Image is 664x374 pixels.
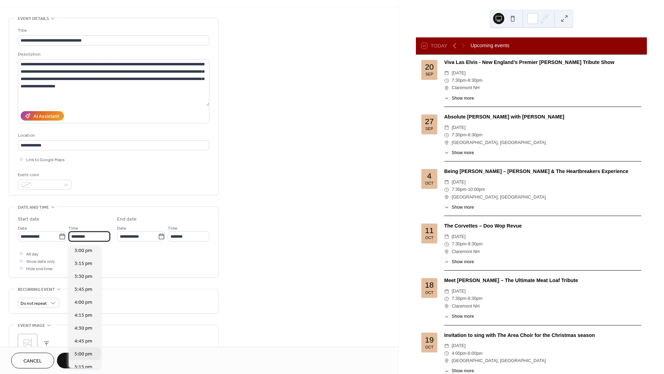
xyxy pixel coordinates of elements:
div: ; [18,334,37,353]
button: ​Show more [444,204,474,211]
span: 5:00 pm [74,351,92,358]
span: Event details [18,15,49,22]
div: AI Assistant [34,113,59,120]
div: Title [18,27,208,34]
span: Cancel [23,358,42,365]
button: ​Show more [444,259,474,265]
div: Sep [425,127,433,131]
div: ​ [444,288,449,295]
button: ​Show more [444,95,474,102]
div: ​ [444,150,449,156]
div: Start date [18,216,39,223]
div: ​ [444,139,449,146]
div: ​ [444,84,449,92]
span: Date and time [18,204,49,211]
span: - [467,131,468,139]
div: 19 [425,336,434,344]
div: ​ [444,194,449,201]
span: Show date only [26,258,55,265]
span: 6:00pm [468,350,483,357]
span: - [467,240,468,248]
span: [DATE] [452,70,466,77]
div: 27 [425,118,434,126]
div: Oct [425,236,434,240]
div: 4 [427,172,432,180]
div: The Corvettes – Doo Wop Revue [444,222,641,230]
span: Claremont NH [452,303,480,310]
span: 4:15 pm [74,312,92,319]
span: 4:45 pm [74,338,92,345]
button: ​Show more [444,313,474,320]
button: Cancel [11,353,54,368]
div: ​ [444,303,449,310]
div: ​ [444,204,449,211]
div: Absolute [PERSON_NAME] with [PERSON_NAME] [444,113,641,121]
div: 11 [425,227,434,235]
span: Show more [452,95,474,102]
span: Do not repeat [21,300,47,308]
button: Save [57,353,93,368]
span: 8:30pm [468,295,483,302]
div: ​ [444,95,449,102]
span: 8:30pm [468,77,483,84]
span: 10:00pm [468,186,485,193]
span: - [467,186,468,193]
div: Description [18,51,208,58]
button: AI Assistant [21,111,64,121]
span: - [467,350,468,357]
div: Event color [18,171,70,179]
span: 3:45 pm [74,286,92,293]
div: Oct [425,291,434,295]
span: 3:00 pm [74,247,92,254]
div: ​ [444,233,449,240]
span: 4:00pm [452,350,467,357]
span: [DATE] [452,179,466,186]
span: 8:30pm [468,131,483,139]
span: 7:30pm [452,77,467,84]
span: 4:30 pm [74,325,92,332]
span: 4:00 pm [74,299,92,306]
div: ​ [444,131,449,139]
span: Date [117,225,127,232]
span: [DATE] [452,124,466,131]
div: Invitation to sing with The Area Choir for the Christmas season [444,332,641,339]
span: Show more [452,259,474,265]
span: Link to Google Maps [26,156,65,164]
span: 3:30 pm [74,273,92,280]
div: Being [PERSON_NAME] – [PERSON_NAME] & The Heartbreakers Experience [444,168,641,175]
span: 5:15 pm [74,364,92,371]
span: Date [18,225,27,232]
span: Claremont NH [452,248,480,256]
div: ​ [444,350,449,357]
div: ​ [444,186,449,193]
span: - [467,77,468,84]
span: [GEOGRAPHIC_DATA], [GEOGRAPHIC_DATA] [452,357,546,365]
div: Viva Las Elvis - New England’s Premier [PERSON_NAME] Tribute Show [444,59,641,66]
div: Oct [425,181,434,185]
div: 20 [425,63,434,71]
div: ​ [444,313,449,320]
span: Show more [452,204,474,211]
span: Event image [18,322,45,329]
div: Upcoming events [470,42,509,50]
span: Show more [452,150,474,156]
div: ​ [444,295,449,302]
div: ​ [444,342,449,350]
div: ​ [444,179,449,186]
div: ​ [444,259,449,265]
span: 3:15 pm [74,260,92,267]
div: ​ [444,70,449,77]
div: Sep [425,72,433,76]
span: - [467,295,468,302]
span: [DATE] [452,233,466,240]
div: ​ [444,77,449,84]
div: End date [117,216,137,223]
span: 7:30pm [452,295,467,302]
span: 7:30pm [452,186,467,193]
span: All day [26,251,38,258]
button: ​Show more [444,150,474,156]
span: Time [68,225,78,232]
div: ​ [444,240,449,248]
span: Claremont NH [452,84,480,92]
